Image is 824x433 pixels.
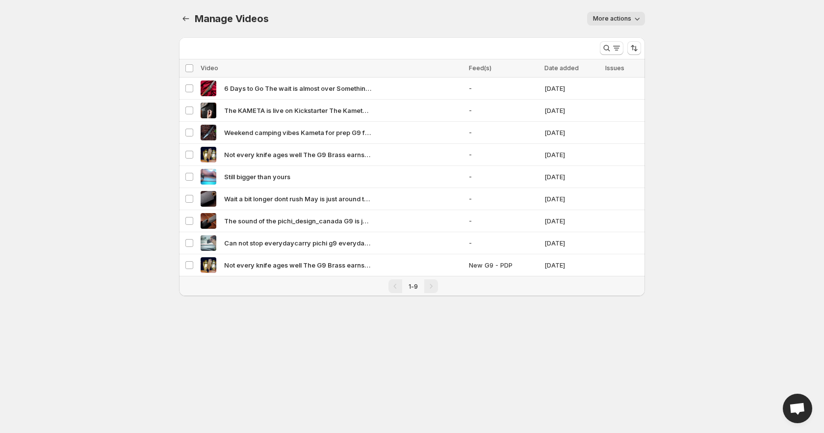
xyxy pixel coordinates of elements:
[201,103,216,118] img: The KAMETA is live on Kickstarter The Kameta by pichi_design_canada combines incredibly unique de...
[201,147,216,162] img: Not every knife ages well The G9 Brass earns its patina with every cut every carry No polish no f...
[627,41,641,55] button: Sort the results
[541,232,603,254] td: [DATE]
[541,210,603,232] td: [DATE]
[224,83,371,93] span: 6 Days to Go The wait is almost over Something big is comingprecision innovation and a design lik...
[541,78,603,100] td: [DATE]
[201,213,216,229] img: The sound of the pichi_design_canada G9 is just as satisfying as it is using it The sliding mecha...
[600,41,623,55] button: Search and filter results
[469,238,539,248] span: -
[224,172,290,182] span: Still bigger than yours
[179,276,645,296] nav: Pagination
[587,12,645,26] button: More actions
[201,81,216,96] img: 6 Days to Go The wait is almost over Something big is comingprecision innovation and a design lik...
[541,122,603,144] td: [DATE]
[224,150,371,160] span: Not every knife ages well The G9 Brass earns its patina with every cut every carry No polish no f...
[593,15,631,23] span: More actions
[224,216,371,226] span: The sound of the pichi_design_canada G9 is just as satisfying as it is using it The sliding mecha...
[469,64,491,72] span: Feed(s)
[469,216,539,226] span: -
[224,106,371,115] span: The KAMETA is live on Kickstarter The Kameta by pichi_design_canada combines incredibly unique de...
[201,235,216,251] img: Can not stop everydaycarry pichi g9 everydaycarryknife
[605,64,624,72] span: Issues
[783,394,812,423] div: Open chat
[224,128,371,137] span: Weekend camping vibes Kameta for prep G9 for the dirty work X2S on standby Good tools no stress
[201,169,216,185] img: Still bigger than yours
[224,194,371,204] span: Wait a bit longer dont rush May is just around the corner and G9 is gearing up for its grand entr...
[201,125,216,140] img: Weekend camping vibes Kameta for prep G9 for the dirty work X2S on standby Good tools no stress
[469,172,539,182] span: -
[469,194,539,204] span: -
[195,13,268,25] span: Manage Videos
[201,64,218,72] span: Video
[224,260,371,270] span: Not every knife ages well The G9 Brass earns its patina with every cut every carry No polish no f...
[541,100,603,122] td: [DATE]
[201,257,216,273] img: Not every knife ages well The G9 Brass earns its patina with every cut every carry No polish no f...
[541,254,603,276] td: [DATE]
[409,283,418,290] span: 1-9
[541,188,603,210] td: [DATE]
[469,106,539,115] span: -
[469,260,539,270] span: New G9 - PDP
[469,128,539,137] span: -
[201,191,216,207] img: Wait a bit longer dont rush May is just around the corner and G9 is gearing up for its grand entr...
[541,166,603,188] td: [DATE]
[469,150,539,160] span: -
[179,12,193,26] button: Manage Videos
[544,64,579,72] span: Date added
[224,238,371,248] span: Can not stop everydaycarry pichi g9 everydaycarryknife
[541,144,603,166] td: [DATE]
[469,83,539,93] span: -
